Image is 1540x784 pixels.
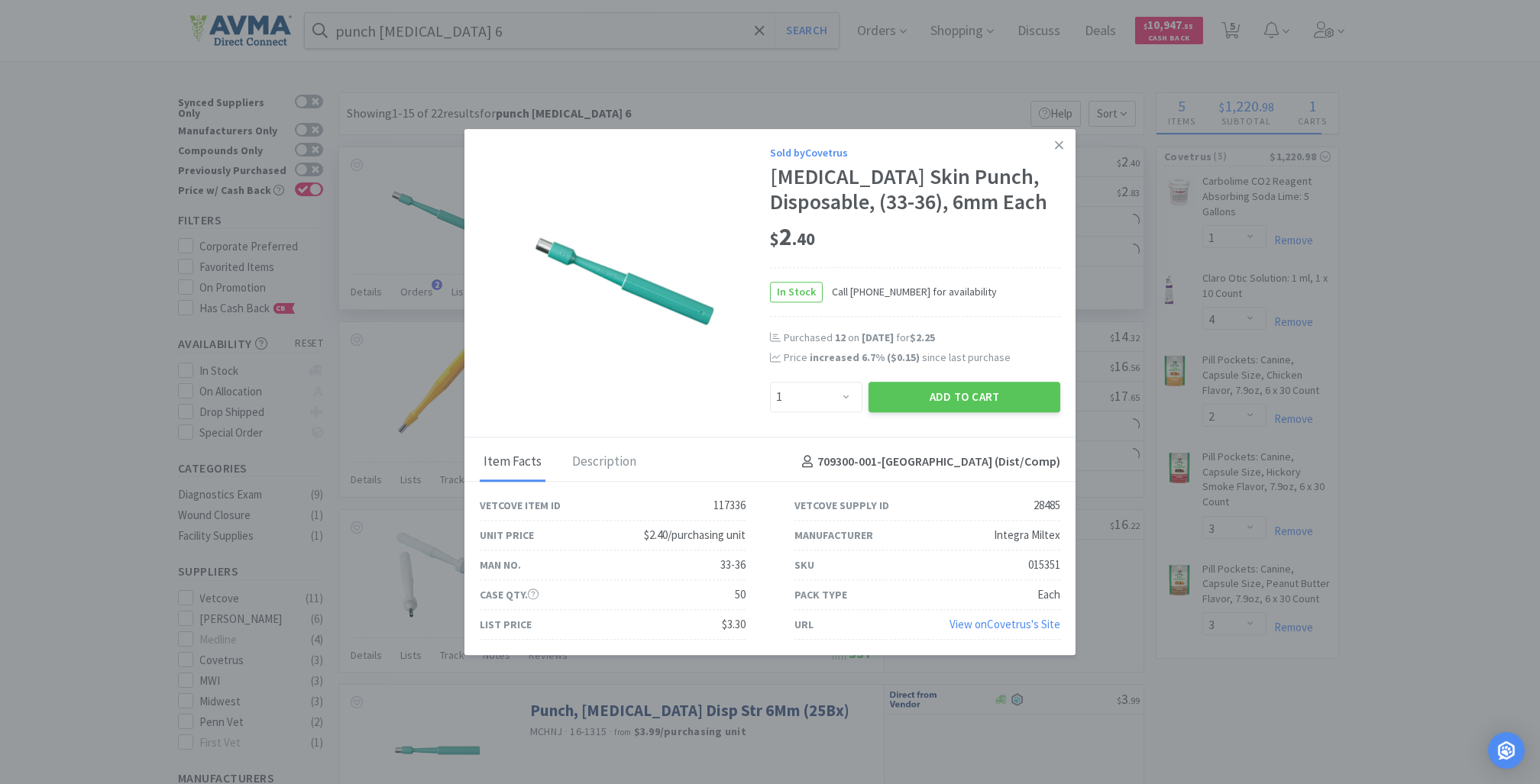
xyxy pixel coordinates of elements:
[770,228,779,250] span: $
[794,527,873,544] div: Manufacturer
[862,331,894,344] span: [DATE]
[794,616,814,633] div: URL
[480,497,561,514] div: Vetcove Item ID
[735,586,746,604] div: 50
[568,444,640,482] div: Description
[529,182,720,373] img: cf26eee1f8804f7286081f06afe467a9_28485.png
[823,283,997,300] span: Call [PHONE_NUMBER] for availability
[771,282,822,302] span: In Stock
[994,526,1060,544] div: Integra Miltex
[784,350,1060,366] div: Price since last purchase
[1034,496,1060,515] div: 28485
[480,586,539,603] div: Case Qty.
[792,228,815,250] span: . 40
[480,557,521,573] div: Man No.
[770,144,1060,161] div: Sold by Covetrus
[644,526,746,544] div: $2.40/purchasing unit
[720,556,746,574] div: 33-36
[950,617,1060,631] a: View onCovetrus's Site
[910,331,935,344] span: $2.25
[891,351,916,365] span: $0.15
[784,331,1060,346] div: Purchased on for
[869,382,1060,412] button: Add to Cart
[480,616,532,633] div: List Price
[770,164,1060,215] div: [MEDICAL_DATA] Skin Punch, Disposable, (33-36), 6mm Each
[713,496,746,515] div: 117336
[835,331,846,344] span: 12
[794,557,814,573] div: SKU
[794,586,847,603] div: Pack Type
[810,351,920,365] span: increased 6.7 % ( )
[796,453,1060,473] h4: 709300-001 - [GEOGRAPHIC_DATA] (Dist/Comp)
[480,527,534,544] div: Unit Price
[722,615,746,634] div: $3.30
[1028,556,1060,574] div: 015351
[1037,586,1060,604] div: Each
[770,221,815,252] span: 2
[794,497,889,514] div: Vetcove Supply ID
[1488,732,1525,769] div: Open Intercom Messenger
[480,444,545,482] div: Item Facts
